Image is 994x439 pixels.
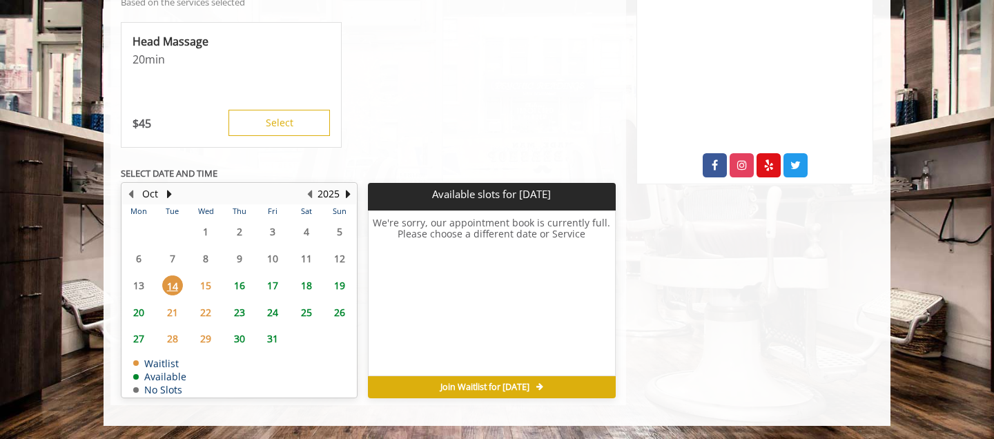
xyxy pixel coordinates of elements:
[318,186,340,202] button: 2025
[133,34,330,49] p: Head Massage
[323,204,357,218] th: Sun
[342,186,353,202] button: Next Year
[155,299,188,326] td: Select day21
[229,302,250,322] span: 23
[289,299,322,326] td: Select day25
[262,275,283,295] span: 17
[128,302,149,322] span: 20
[155,272,188,299] td: Select day14
[155,325,188,352] td: Select day28
[304,186,315,202] button: Previous Year
[195,302,216,322] span: 22
[229,275,250,295] span: 16
[189,272,222,299] td: Select day15
[440,382,529,393] span: Join Waitlist for [DATE]
[122,325,155,352] td: Select day27
[289,204,322,218] th: Sat
[256,204,289,218] th: Fri
[122,299,155,326] td: Select day20
[256,299,289,326] td: Select day24
[162,275,183,295] span: 14
[262,302,283,322] span: 24
[121,167,217,179] b: SELECT DATE AND TIME
[189,299,222,326] td: Select day22
[133,358,186,369] td: Waitlist
[162,302,183,322] span: 21
[133,116,139,131] span: $
[189,325,222,352] td: Select day29
[133,384,186,395] td: No Slots
[296,275,317,295] span: 18
[296,302,317,322] span: 25
[222,325,255,352] td: Select day30
[195,275,216,295] span: 15
[195,329,216,349] span: 29
[256,272,289,299] td: Select day17
[189,204,222,218] th: Wed
[256,325,289,352] td: Select day31
[222,299,255,326] td: Select day23
[329,275,350,295] span: 19
[128,329,149,349] span: 27
[369,217,614,371] h6: We're sorry, our appointment book is currently full. Please choose a different date or Service
[289,272,322,299] td: Select day18
[323,299,357,326] td: Select day26
[155,204,188,218] th: Tue
[133,52,330,67] p: 20
[222,272,255,299] td: Select day16
[164,186,175,202] button: Next Month
[262,329,283,349] span: 31
[329,302,350,322] span: 26
[228,110,330,136] button: Select
[323,272,357,299] td: Select day19
[145,52,165,67] span: min
[373,188,610,200] p: Available slots for [DATE]
[122,204,155,218] th: Mon
[133,371,186,382] td: Available
[222,204,255,218] th: Thu
[142,186,158,202] button: Oct
[133,116,151,131] p: 45
[125,186,136,202] button: Previous Month
[162,329,183,349] span: 28
[229,329,250,349] span: 30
